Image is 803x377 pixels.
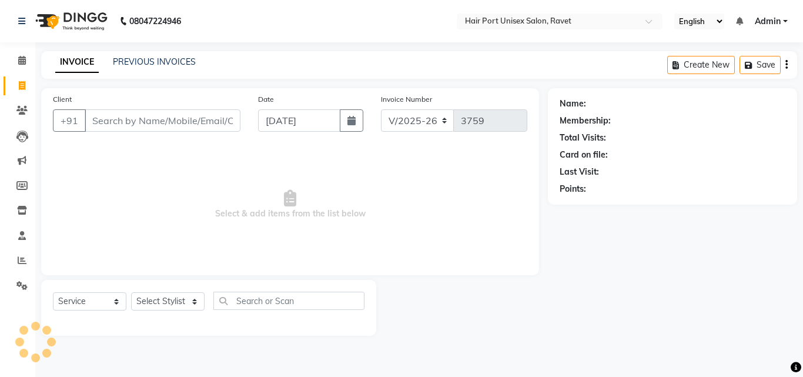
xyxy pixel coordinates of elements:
[560,166,599,178] div: Last Visit:
[381,94,432,105] label: Invoice Number
[213,292,364,310] input: Search or Scan
[113,56,196,67] a: PREVIOUS INVOICES
[129,5,181,38] b: 08047224946
[755,15,781,28] span: Admin
[560,149,608,161] div: Card on file:
[560,115,611,127] div: Membership:
[560,132,606,144] div: Total Visits:
[55,52,99,73] a: INVOICE
[560,183,586,195] div: Points:
[30,5,111,38] img: logo
[740,56,781,74] button: Save
[85,109,240,132] input: Search by Name/Mobile/Email/Code
[53,94,72,105] label: Client
[560,98,586,110] div: Name:
[53,109,86,132] button: +91
[667,56,735,74] button: Create New
[258,94,274,105] label: Date
[53,146,527,263] span: Select & add items from the list below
